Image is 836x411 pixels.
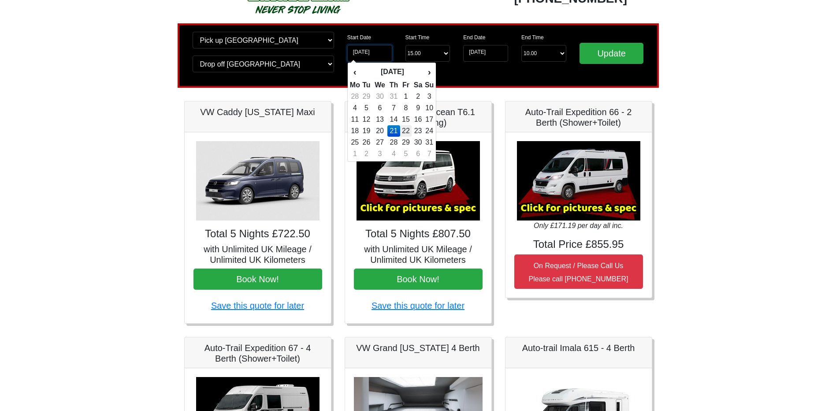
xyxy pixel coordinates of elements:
[349,91,360,102] td: 28
[372,91,387,102] td: 30
[387,79,400,91] th: Th
[360,125,372,137] td: 19
[349,102,360,114] td: 4
[349,137,360,148] td: 25
[193,228,322,240] h4: Total 5 Nights £722.50
[400,114,412,125] td: 15
[387,148,400,160] td: 4
[412,148,424,160] td: 6
[193,107,322,117] h5: VW Caddy [US_STATE] Maxi
[349,64,360,79] th: ‹
[372,102,387,114] td: 6
[424,114,434,125] td: 17
[354,343,483,353] h5: VW Grand [US_STATE] 4 Berth
[193,343,322,364] h5: Auto-Trail Expedition 67 - 4 Berth (Shower+Toilet)
[360,91,372,102] td: 29
[372,79,387,91] th: We
[354,269,483,290] button: Book Now!
[424,79,434,91] th: Su
[347,34,371,41] label: Start Date
[193,244,322,265] h5: with Unlimited UK Mileage / Unlimited UK Kilometers
[412,91,424,102] td: 2
[405,34,430,41] label: Start Time
[463,45,508,62] input: Return Date
[400,148,412,160] td: 5
[387,102,400,114] td: 7
[400,79,412,91] th: Fr
[514,107,643,128] h5: Auto-Trail Expedition 66 - 2 Berth (Shower+Toilet)
[193,269,322,290] button: Book Now!
[196,141,320,220] img: VW Caddy California Maxi
[372,137,387,148] td: 27
[360,114,372,125] td: 12
[349,114,360,125] td: 11
[424,148,434,160] td: 7
[360,137,372,148] td: 26
[349,79,360,91] th: Mo
[412,137,424,148] td: 30
[360,102,372,114] td: 5
[424,102,434,114] td: 10
[424,125,434,137] td: 24
[387,114,400,125] td: 14
[517,141,640,220] img: Auto-Trail Expedition 66 - 2 Berth (Shower+Toilet)
[372,114,387,125] td: 13
[387,137,400,148] td: 28
[354,228,483,240] h4: Total 5 Nights £807.50
[372,125,387,137] td: 20
[357,141,480,220] img: VW California Ocean T6.1 (Auto, Awning)
[372,301,464,310] a: Save this quote for later
[354,244,483,265] h5: with Unlimited UK Mileage / Unlimited UK Kilometers
[211,301,304,310] a: Save this quote for later
[529,262,628,283] small: On Request / Please Call Us Please call [PHONE_NUMBER]
[400,137,412,148] td: 29
[349,148,360,160] td: 1
[347,45,392,62] input: Start Date
[534,222,623,229] i: Only £171.19 per day all inc.
[521,34,544,41] label: End Time
[463,34,485,41] label: End Date
[514,238,643,251] h4: Total Price £855.95
[360,79,372,91] th: Tu
[387,91,400,102] td: 31
[424,64,434,79] th: ›
[412,79,424,91] th: Sa
[412,114,424,125] td: 16
[400,125,412,137] td: 22
[424,91,434,102] td: 3
[400,91,412,102] td: 1
[424,137,434,148] td: 31
[349,125,360,137] td: 18
[412,125,424,137] td: 23
[580,43,644,64] input: Update
[360,64,424,79] th: [DATE]
[514,254,643,289] button: On Request / Please Call UsPlease call [PHONE_NUMBER]
[372,148,387,160] td: 3
[387,125,400,137] td: 21
[360,148,372,160] td: 2
[400,102,412,114] td: 8
[412,102,424,114] td: 9
[514,343,643,353] h5: Auto-trail Imala 615 - 4 Berth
